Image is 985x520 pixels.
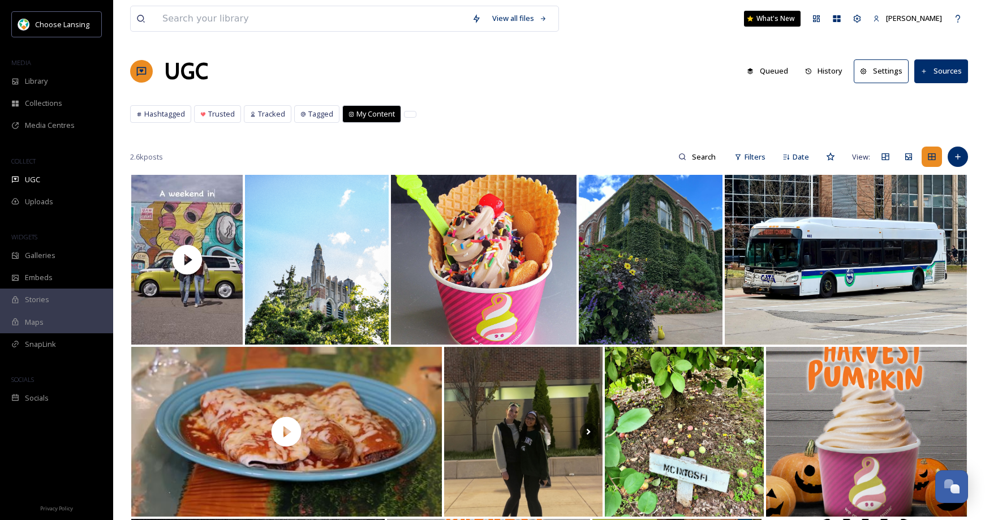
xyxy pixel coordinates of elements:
input: Search [686,145,723,168]
span: SOCIALS [11,375,34,384]
span: UGC [25,174,40,185]
img: logo.jpeg [18,19,29,30]
img: thumbnail [131,347,442,517]
span: SnapLink [25,339,56,350]
img: Go green! 03/28/2023 • CATA New Flyer XDE40 • Route 26 • MSU-CATA Transportation Center #g7xmarki... [725,175,967,345]
img: GO GREEN 💚 GO WHITE 🤍 #michiganstateuniversity #sparty #saturdaynightfootball #iloveithere [444,347,603,517]
span: My Content [356,109,395,119]
img: thumbnail [131,175,243,345]
span: Galleries [25,250,55,261]
img: It’s time. . #apples #upick #farm #fall #autumn #apple #orchard #lovelansing #chooselansing [605,347,763,517]
button: Sources [914,59,968,83]
span: [PERSON_NAME] [886,13,942,23]
span: Collections [25,98,62,109]
button: Open Chat [935,470,968,503]
a: View all files [487,7,553,29]
span: Trusted [208,109,235,119]
span: Privacy Policy [40,505,73,512]
a: What's New [744,11,801,27]
span: 2.6k posts [130,152,163,162]
img: DYK it’s National Waffle Week?! Come to Menchie’s Eastwood Towne Center and fill a yummy waffle b... [391,175,577,345]
span: Tagged [308,109,333,119]
span: Media Centres [25,120,75,131]
a: Settings [854,59,914,83]
input: Search your library [157,6,466,31]
span: Uploads [25,196,53,207]
span: Hashtagged [144,109,185,119]
span: Embeds [25,272,53,283]
span: Library [25,76,48,87]
span: Filters [745,152,765,162]
span: Choose Lansing [35,19,89,29]
a: Queued [741,60,799,82]
button: Settings [854,59,909,83]
span: Stories [25,294,49,305]
a: [PERSON_NAME] [867,7,948,29]
span: WIDGETS [11,233,37,241]
span: Socials [25,393,49,403]
button: History [799,60,849,82]
span: Date [793,152,809,162]
a: Privacy Policy [40,501,73,514]
a: UGC [164,54,208,88]
button: Queued [741,60,794,82]
span: MEDIA [11,58,31,67]
img: can banana slugs go to university? i would study malacology :) michiganstateu #banana #slug #bana... [579,175,722,345]
img: 📍beaumont tower - - - #MSU #SpartansWill #MichiganStateUniversity #GoGreenGoWhite #SpartanNation ... [245,175,388,345]
img: You asked for it and we’re kicking off pumpkin season early! ✨🎃🎃 Our fan favorite Harvest Pumpkin... [766,347,967,517]
span: View: [852,152,870,162]
span: Maps [25,317,44,328]
span: COLLECT [11,157,36,165]
span: Tracked [258,109,285,119]
a: History [799,60,854,82]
